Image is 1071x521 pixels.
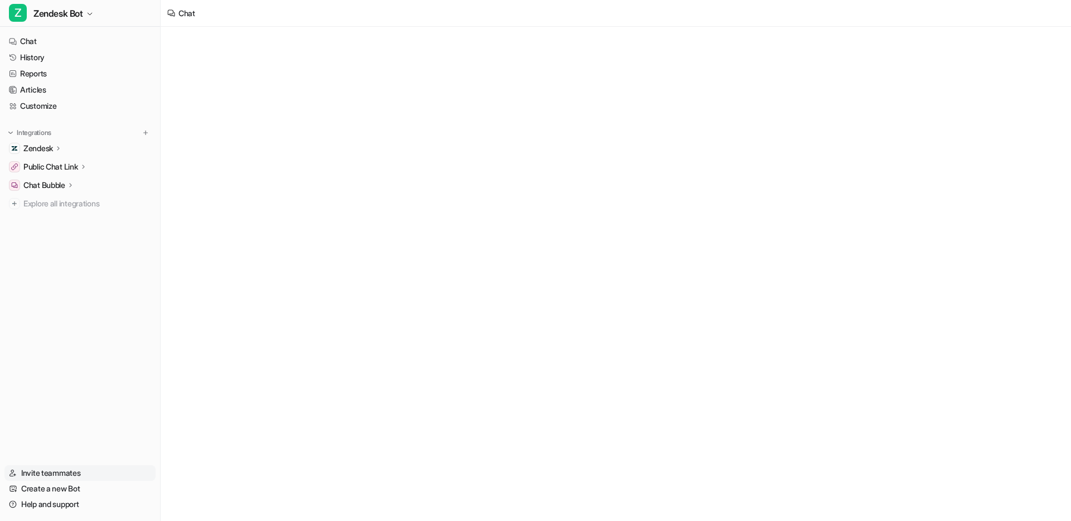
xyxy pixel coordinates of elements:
p: Integrations [17,128,51,137]
span: Explore all integrations [23,195,151,213]
a: Chat [4,33,156,49]
button: Integrations [4,127,55,138]
span: Z [9,4,27,22]
a: Explore all integrations [4,196,156,211]
a: Invite teammates [4,465,156,481]
img: expand menu [7,129,15,137]
a: Customize [4,98,156,114]
a: Articles [4,82,156,98]
a: Reports [4,66,156,81]
img: menu_add.svg [142,129,149,137]
p: Zendesk [23,143,53,154]
span: Zendesk Bot [33,6,83,21]
a: History [4,50,156,65]
img: Public Chat Link [11,163,18,170]
img: Chat Bubble [11,182,18,189]
img: Zendesk [11,145,18,152]
p: Chat Bubble [23,180,65,191]
p: Public Chat Link [23,161,78,172]
img: explore all integrations [9,198,20,209]
div: Chat [178,7,195,19]
a: Help and support [4,496,156,512]
a: Create a new Bot [4,481,156,496]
